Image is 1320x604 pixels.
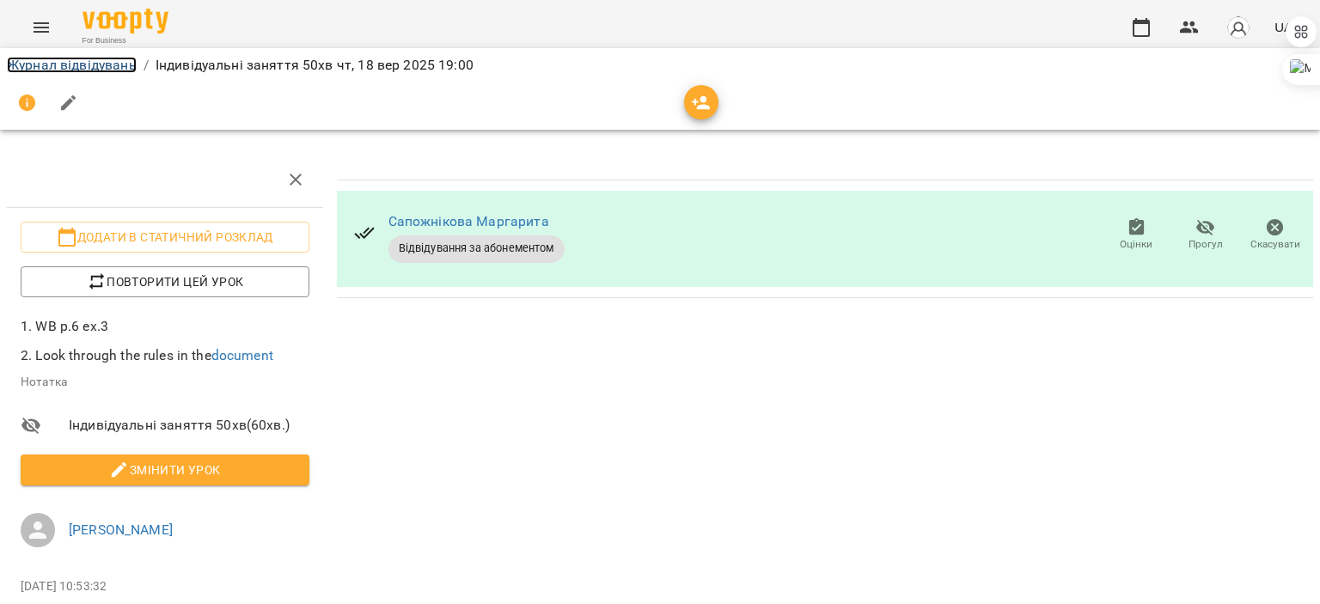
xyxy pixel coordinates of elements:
button: Прогул [1171,211,1241,259]
button: Додати в статичний розклад [21,222,309,253]
span: Додати в статичний розклад [34,227,296,247]
a: [PERSON_NAME] [69,522,173,538]
p: Нотатка [21,374,309,391]
li: / [144,55,149,76]
a: Сапожнікова Маргарита [388,213,549,229]
button: UA [1268,11,1299,43]
img: Voopty Logo [82,9,168,34]
p: 2. Look through the rules in the [21,345,309,366]
p: 1. WB p.6 ex.3 [21,316,309,337]
span: Скасувати [1250,237,1300,252]
img: avatar_s.png [1226,15,1250,40]
span: Індивідуальні заняття 50хв ( 60 хв. ) [69,415,309,436]
span: Змінити урок [34,460,296,480]
span: Відвідування за абонементом [388,241,565,256]
span: For Business [82,35,168,46]
a: Журнал відвідувань [7,57,137,73]
span: UA [1274,18,1292,36]
nav: breadcrumb [7,55,1313,76]
button: Оцінки [1102,211,1171,259]
span: Оцінки [1120,237,1152,252]
a: document [211,347,273,363]
button: Menu [21,7,62,48]
button: Скасувати [1240,211,1310,259]
p: [DATE] 10:53:32 [21,578,309,595]
button: Повторити цей урок [21,266,309,297]
p: Індивідуальні заняття 50хв чт, 18 вер 2025 19:00 [156,55,474,76]
span: Прогул [1189,237,1223,252]
span: Повторити цей урок [34,271,296,292]
button: Змінити урок [21,455,309,485]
